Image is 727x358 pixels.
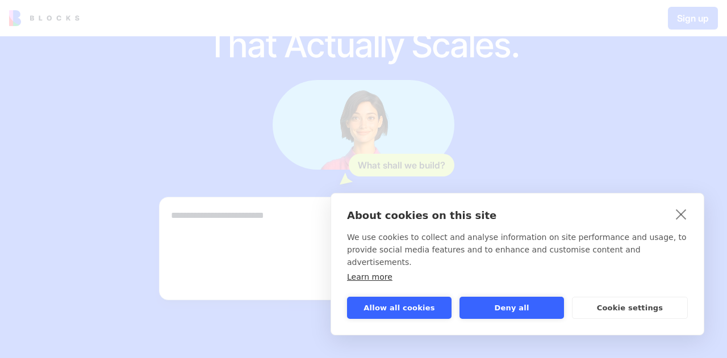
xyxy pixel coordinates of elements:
a: close [672,205,690,223]
a: Learn more [347,272,392,281]
p: We use cookies to collect and analyse information on site performance and usage, to provide socia... [347,231,688,268]
strong: About cookies on this site [347,209,496,221]
button: Cookie settings [572,297,688,319]
button: Allow all cookies [347,297,452,319]
button: Deny all [459,297,564,319]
